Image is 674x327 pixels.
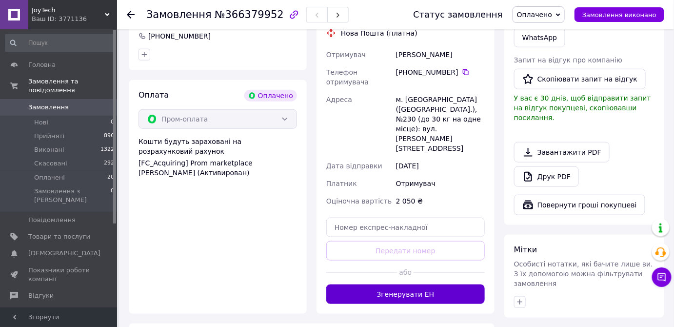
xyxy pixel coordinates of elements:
span: або [397,267,414,277]
span: Отримувач [326,51,366,59]
div: Оплачено [244,90,297,102]
span: Виконані [34,145,64,154]
span: 292 [104,159,114,168]
span: №366379952 [215,9,284,20]
div: Отримувач [394,175,487,192]
span: Особисті нотатки, які бачите лише ви. З їх допомогою можна фільтрувати замовлення [514,260,653,287]
span: 0 [111,187,114,204]
span: Мітки [514,245,537,254]
button: Замовлення виконано [575,7,664,22]
span: Платник [326,180,357,187]
input: Пошук [5,34,115,52]
a: WhatsApp [514,28,565,47]
span: Телефон отримувача [326,68,369,86]
span: Оплачено [517,11,552,19]
span: Головна [28,61,56,69]
span: Повідомлення [28,216,76,225]
div: [PHONE_NUMBER] [147,31,212,41]
div: 2 050 ₴ [394,192,487,210]
span: Прийняті [34,132,64,141]
span: Адреса [326,96,352,103]
div: [FC_Acquiring] Prom marketplace [PERSON_NAME] (Активирован) [139,158,297,178]
span: Оплачені [34,173,65,182]
div: Кошти будуть зараховані на розрахунковий рахунок [139,137,297,178]
span: У вас є 30 днів, щоб відправити запит на відгук покупцеві, скопіювавши посилання. [514,94,651,122]
div: Ваш ID: 3771136 [32,15,117,23]
button: Повернути гроші покупцеві [514,195,645,215]
button: Згенерувати ЕН [326,285,485,304]
div: [PERSON_NAME] [394,46,487,63]
span: Замовлення з [PERSON_NAME] [34,187,111,204]
span: 896 [104,132,114,141]
span: 1322 [100,145,114,154]
span: Показники роботи компанії [28,266,90,284]
div: Статус замовлення [413,10,503,20]
span: Відгуки [28,291,54,300]
input: Номер експрес-накладної [326,218,485,237]
span: Замовлення [28,103,69,112]
span: JoyTech [32,6,105,15]
span: Нові [34,118,48,127]
span: Оціночна вартість [326,197,392,205]
span: Замовлення та повідомлення [28,77,117,95]
div: Повернутися назад [127,10,135,20]
span: 0 [111,118,114,127]
span: Замовлення [146,9,212,20]
span: [DEMOGRAPHIC_DATA] [28,249,100,258]
div: Нова Пошта (платна) [338,28,420,38]
span: Дата відправки [326,162,382,170]
span: Замовлення виконано [582,11,656,19]
div: [DATE] [394,157,487,175]
span: Запит на відгук про компанію [514,56,622,64]
div: [PHONE_NUMBER] [396,67,485,77]
a: Завантажити PDF [514,142,610,163]
span: Товари та послуги [28,232,90,241]
span: 20 [107,173,114,182]
span: Скасовані [34,159,67,168]
span: Оплата [139,90,169,100]
button: Скопіювати запит на відгук [514,69,646,89]
a: Друк PDF [514,166,579,187]
button: Чат з покупцем [652,267,672,287]
div: м. [GEOGRAPHIC_DATA] ([GEOGRAPHIC_DATA].), №230 (до 30 кг на одне місце): вул. [PERSON_NAME][STRE... [394,91,487,157]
